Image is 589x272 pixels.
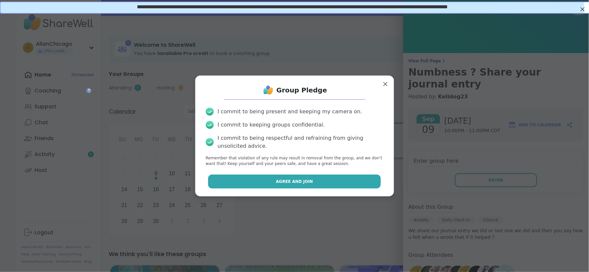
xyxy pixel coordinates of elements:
[206,155,383,167] p: Remember that violation of any rule may result in removal from the group, and we don’t want that!...
[262,83,275,97] img: ShareWell Logo
[276,85,327,95] h1: Group Pledge
[276,179,313,185] span: Agree and Join
[218,121,325,129] div: I commit to keeping groups confidential.
[218,134,383,150] div: I commit to being respectful and refraining from giving unsolicited advice.
[208,175,381,189] button: Agree and Join
[218,108,362,116] div: I commit to being present and keeping my camera on.
[86,88,91,93] iframe: Spotlight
